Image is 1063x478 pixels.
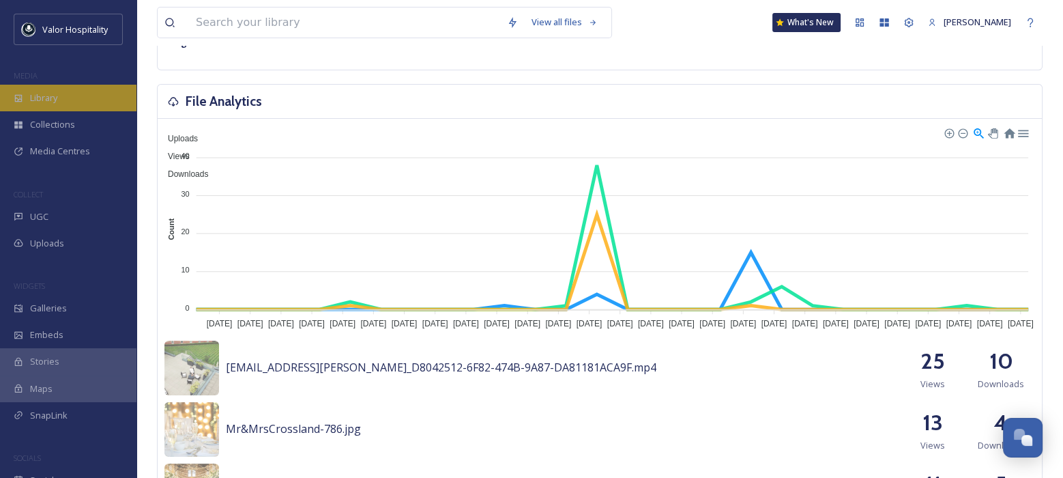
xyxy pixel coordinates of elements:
span: Collections [30,118,75,131]
tspan: [DATE] [1008,319,1034,328]
h2: 25 [920,345,945,378]
span: Maps [30,382,53,395]
div: Reset Zoom [1003,126,1015,138]
text: Count [167,218,175,240]
span: WIDGETS [14,281,45,291]
span: Views [158,152,190,161]
tspan: [DATE] [607,319,633,328]
tspan: [DATE] [915,319,941,328]
div: Menu [1017,126,1028,138]
tspan: [DATE] [761,319,787,328]
tspan: [DATE] [237,319,263,328]
span: Library [30,92,57,104]
span: SOCIALS [14,453,41,463]
img: images [22,23,35,36]
a: View all files [525,9,605,36]
tspan: [DATE] [577,319,602,328]
tspan: [DATE] [545,319,571,328]
a: What's New [772,13,841,32]
span: Stories [30,355,59,368]
tspan: [DATE] [330,319,355,328]
div: Zoom In [944,128,953,137]
tspan: [DATE] [268,319,294,328]
span: Downloads [978,378,1024,391]
tspan: [DATE] [392,319,418,328]
tspan: [DATE] [669,319,695,328]
a: [PERSON_NAME] [921,9,1018,36]
tspan: 10 [181,266,189,274]
tspan: [DATE] [453,319,479,328]
span: Galleries [30,302,67,315]
h2: 4 [994,406,1008,439]
span: Views [920,378,945,391]
span: [EMAIL_ADDRESS][PERSON_NAME]_D8042512-6F82-474B-9A87-DA81181ACA9F.mp4 [226,360,656,375]
span: Uploads [30,237,64,250]
div: Selection Zoom [972,126,984,138]
div: Panning [988,128,996,137]
span: Mr&MrsCrossland-786.jpg [226,421,361,436]
tspan: [DATE] [207,319,233,328]
span: Downloads [978,439,1024,452]
tspan: [DATE] [792,319,818,328]
span: Uploads [158,134,198,143]
tspan: [DATE] [946,319,972,328]
tspan: 40 [181,152,189,160]
tspan: [DATE] [730,319,756,328]
tspan: [DATE] [638,319,664,328]
span: Embeds [30,328,63,341]
span: MEDIA [14,70,38,81]
button: Open Chat [1003,418,1043,458]
span: Downloads [158,169,208,179]
span: [PERSON_NAME] [944,16,1011,28]
span: Views [920,439,945,452]
h2: 13 [922,406,943,439]
span: Valor Hospitality [42,23,108,36]
tspan: [DATE] [699,319,725,328]
span: Media Centres [30,145,90,158]
tspan: [DATE] [823,319,849,328]
h2: 10 [989,345,1013,378]
span: SnapLink [30,409,68,422]
tspan: [DATE] [360,319,386,328]
tspan: 20 [181,227,189,236]
span: COLLECT [14,189,43,199]
div: Zoom Out [957,128,967,137]
img: 3a5f8545-f4e4-45a9-88ff-c1d87cf20e43.jpg [164,341,219,395]
span: UGC [30,210,48,223]
tspan: [DATE] [854,319,879,328]
h3: File Analytics [186,92,262,111]
tspan: [DATE] [514,319,540,328]
tspan: [DATE] [884,319,910,328]
tspan: [DATE] [484,319,510,328]
tspan: [DATE] [422,319,448,328]
tspan: 30 [181,190,189,198]
tspan: [DATE] [299,319,325,328]
input: Search your library [189,8,500,38]
tspan: [DATE] [977,319,1003,328]
tspan: 0 [186,303,190,311]
img: Mr%2526MrsCrossland-786.jpg [164,402,219,457]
